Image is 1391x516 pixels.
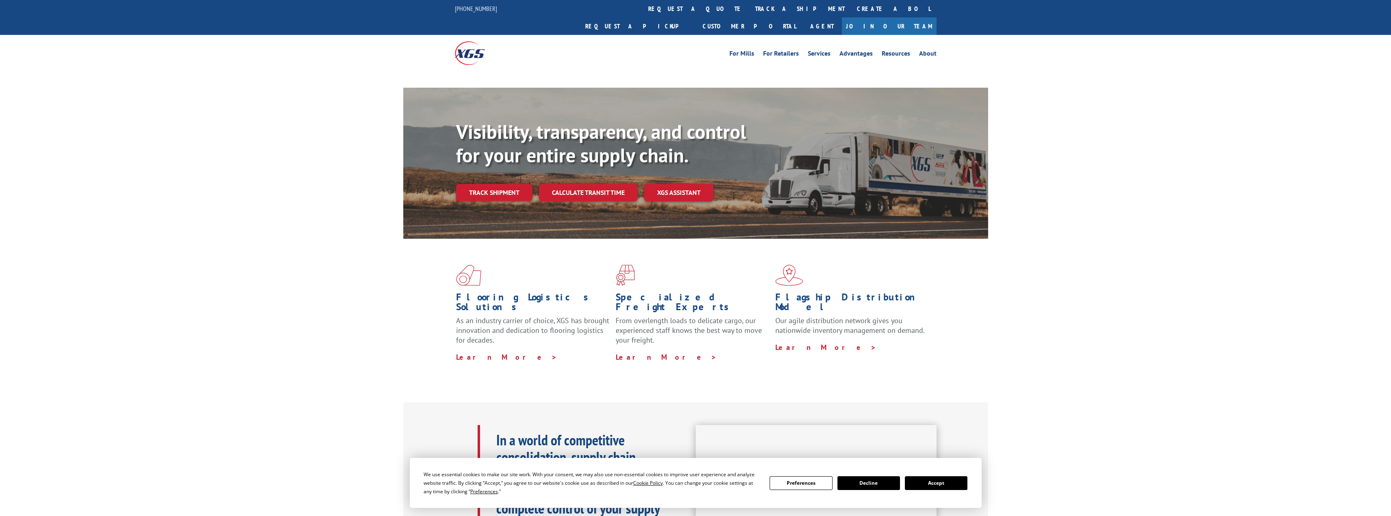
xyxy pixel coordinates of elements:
b: Visibility, transparency, and control for your entire supply chain. [456,119,746,168]
div: Cookie Consent Prompt [410,458,982,508]
a: [PHONE_NUMBER] [455,4,497,13]
span: Preferences [470,488,498,495]
a: For Retailers [763,50,799,59]
a: Calculate transit time [539,184,638,201]
img: xgs-icon-total-supply-chain-intelligence-red [456,265,481,286]
span: Our agile distribution network gives you nationwide inventory management on demand. [775,316,925,335]
a: Track shipment [456,184,532,201]
a: Learn More > [616,352,717,362]
button: Preferences [770,476,832,490]
a: Request a pickup [579,17,697,35]
div: We use essential cookies to make our site work. With your consent, we may also use non-essential ... [424,470,760,496]
a: About [919,50,937,59]
img: xgs-icon-focused-on-flooring-red [616,265,635,286]
img: xgs-icon-flagship-distribution-model-red [775,265,803,286]
h1: Specialized Freight Experts [616,292,769,316]
a: Agent [802,17,842,35]
a: XGS ASSISTANT [644,184,714,201]
a: Resources [882,50,910,59]
h1: Flooring Logistics Solutions [456,292,610,316]
a: For Mills [729,50,754,59]
a: Advantages [839,50,873,59]
button: Accept [905,476,967,490]
a: Join Our Team [842,17,937,35]
a: Services [808,50,831,59]
span: As an industry carrier of choice, XGS has brought innovation and dedication to flooring logistics... [456,316,609,345]
a: Learn More > [775,343,876,352]
a: Customer Portal [697,17,802,35]
span: Cookie Policy [633,479,663,486]
h1: Flagship Distribution Model [775,292,929,316]
a: Learn More > [456,352,557,362]
button: Decline [837,476,900,490]
p: From overlength loads to delicate cargo, our experienced staff knows the best way to move your fr... [616,316,769,352]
